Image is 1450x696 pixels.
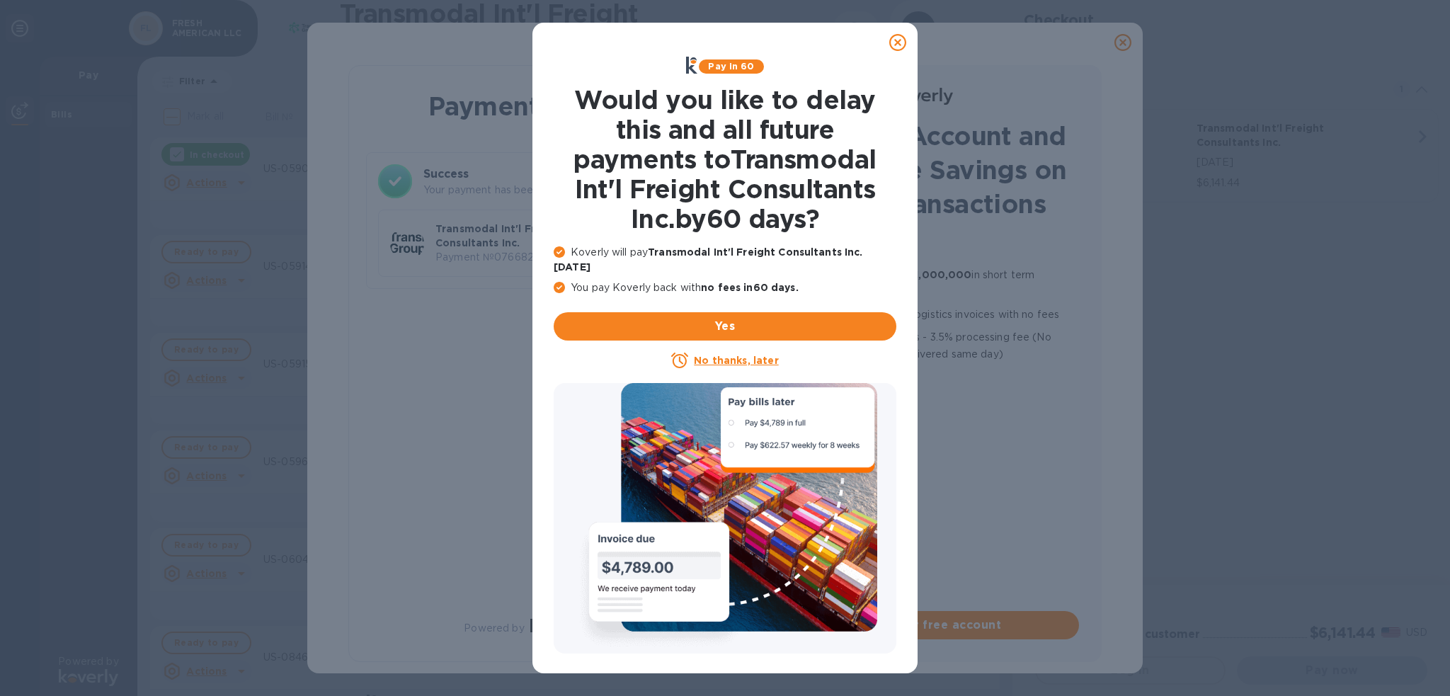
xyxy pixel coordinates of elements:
[554,280,896,295] p: You pay Koverly back with
[423,183,675,198] p: Your payment has been completed.
[554,85,896,234] h1: Would you like to delay this and all future payments to Transmodal Int'l Freight Consultants Inc....
[789,246,894,258] b: No transaction fees
[565,318,885,335] span: Yes
[789,331,843,343] b: Lower fee
[908,269,971,280] b: $1,000,000
[767,119,1079,221] h1: Create an Account and Unlock Fee Savings on Future Transactions
[894,88,953,105] img: Logo
[789,309,900,320] b: 60 more days to pay
[554,245,896,275] p: Koverly will pay
[789,266,1079,300] p: Quick approval for up to in short term financing
[435,222,578,250] p: Transmodal Int'l Freight Consultants Inc.
[789,306,1079,323] p: all logistics invoices with no fees
[708,61,754,72] b: Pay in 60
[372,89,682,124] h1: Payment Result
[530,619,590,636] img: Logo
[554,312,896,341] button: Yes
[583,230,612,241] b: Total
[767,611,1079,639] button: Create your free account
[694,355,778,366] u: No thanks, later
[423,166,675,183] h3: Success
[701,282,798,293] b: no fees in 60 days .
[554,246,863,273] b: Transmodal Int'l Freight Consultants Inc. [DATE]
[583,243,663,258] p: $6,860.00
[789,368,1079,385] p: No transaction limit
[464,621,524,636] p: Powered by
[779,617,1068,634] span: Create your free account
[435,250,578,265] p: Payment № 07668209
[789,329,1079,363] p: for Credit cards - 3.5% processing fee (No transaction limit, funds delivered same day)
